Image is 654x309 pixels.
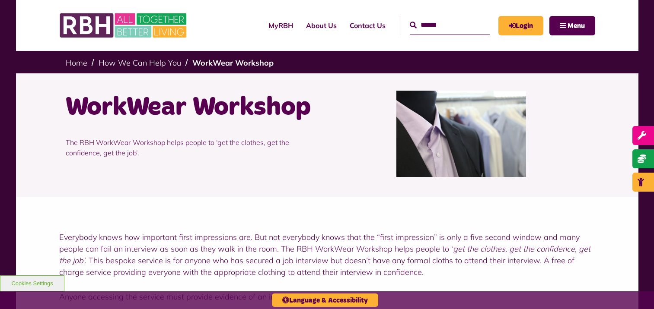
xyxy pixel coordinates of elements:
em: get the clothes, get the confidence, get the job’ [59,244,590,265]
a: WorkWear Workshop [192,58,274,68]
p: The RBH WorkWear Workshop helps people to ‘get the clothes, get the confidence, get the job’. [66,124,321,171]
button: Navigation [549,16,595,35]
a: Contact Us [343,14,392,37]
h1: WorkWear Workshop [66,91,321,124]
a: MyRBH [262,14,300,37]
p: Anyone accessing the service must provide evidence of an interview to access service [59,291,595,303]
iframe: Netcall Web Assistant for live chat [615,270,654,309]
a: How We Can Help You [99,58,181,68]
img: Workwear Shop 1 [396,91,526,177]
a: MyRBH [498,16,543,35]
a: About Us [300,14,343,37]
span: Menu [568,22,585,29]
img: RBH [59,9,189,42]
button: Language & Accessibility [272,293,378,307]
p: Everybody knows how important first impressions are. But not everybody knows that the “first impr... [59,231,595,278]
a: Home [66,58,87,68]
